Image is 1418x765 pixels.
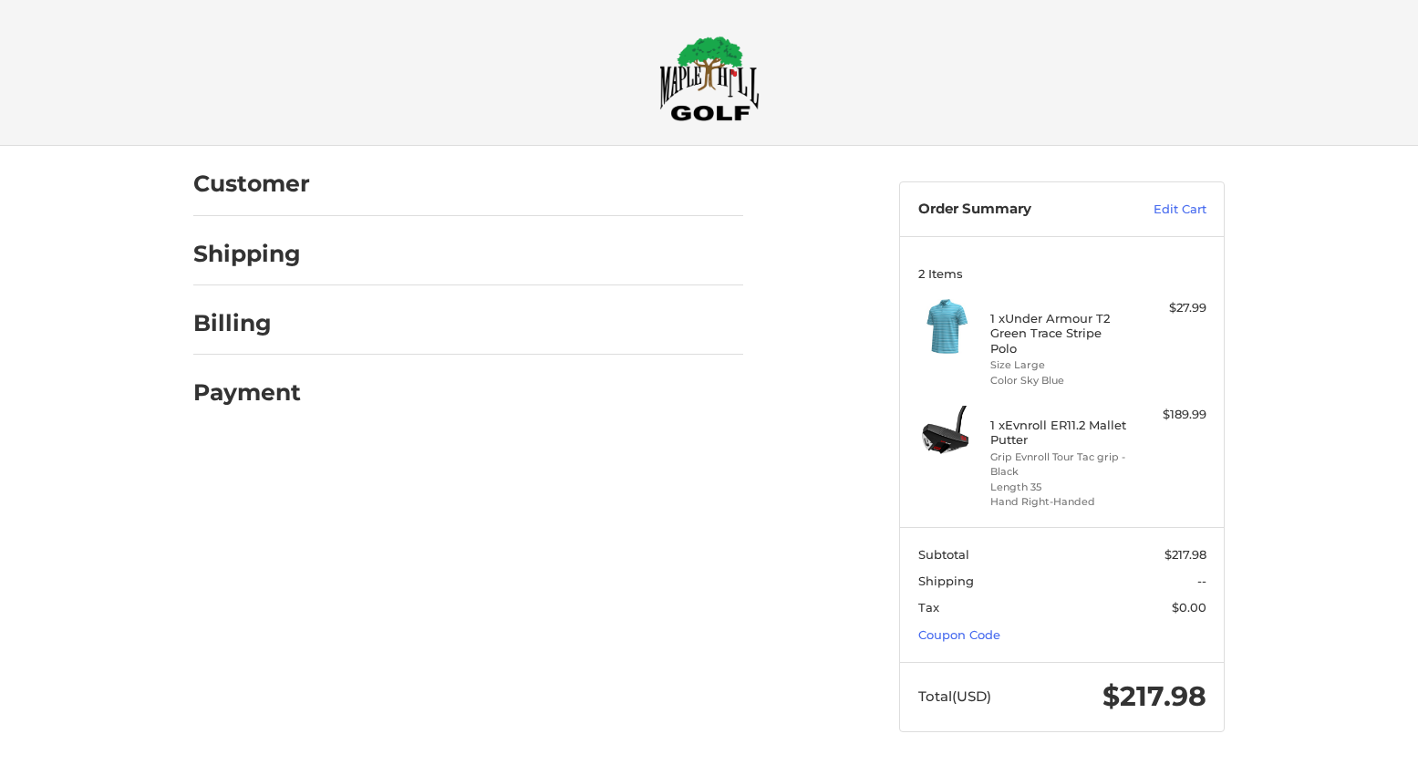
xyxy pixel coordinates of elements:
h2: Billing [193,309,300,337]
span: $0.00 [1172,600,1206,615]
li: Size Large [990,357,1130,373]
span: Total (USD) [918,687,991,705]
h2: Customer [193,170,310,198]
a: Edit Cart [1114,201,1206,219]
div: $27.99 [1134,299,1206,317]
a: Coupon Code [918,627,1000,642]
li: Hand Right-Handed [990,494,1130,510]
h3: 2 Items [918,266,1206,281]
span: -- [1197,574,1206,588]
li: Color Sky Blue [990,373,1130,388]
li: Length 35 [990,480,1130,495]
span: Subtotal [918,547,969,562]
div: $189.99 [1134,406,1206,424]
h3: Order Summary [918,201,1114,219]
h2: Shipping [193,240,301,268]
span: Tax [918,600,939,615]
img: Maple Hill Golf [659,36,760,121]
h4: 1 x Evnroll ER11.2 Mallet Putter [990,418,1130,448]
span: Shipping [918,574,974,588]
span: $217.98 [1164,547,1206,562]
h4: 1 x Under Armour T2 Green Trace Stripe Polo [990,311,1130,356]
iframe: Google Customer Reviews [1268,716,1418,765]
span: $217.98 [1102,679,1206,713]
h2: Payment [193,378,301,407]
li: Grip Evnroll Tour Tac grip - Black [990,450,1130,480]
